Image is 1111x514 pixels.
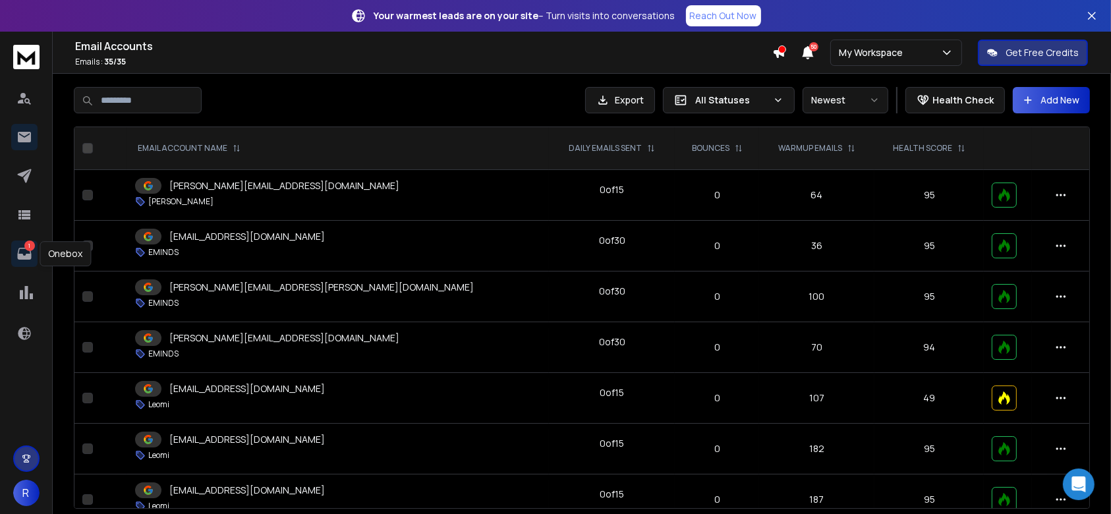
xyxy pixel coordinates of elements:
[874,322,984,373] td: 94
[169,484,325,497] p: [EMAIL_ADDRESS][DOMAIN_NAME]
[893,143,952,154] p: HEALTH SCORE
[585,87,655,113] button: Export
[874,373,984,424] td: 49
[13,480,40,506] button: R
[1006,46,1079,59] p: Get Free Credits
[148,196,214,207] p: [PERSON_NAME]
[1063,469,1095,500] div: Open Intercom Messenger
[148,501,169,511] p: Leomi
[374,9,539,22] strong: Your warmest leads are on your site
[599,234,625,247] div: 0 of 30
[905,87,1005,113] button: Health Check
[683,493,751,506] p: 0
[11,241,38,267] a: 1
[75,38,772,54] h1: Email Accounts
[683,442,751,455] p: 0
[683,391,751,405] p: 0
[569,143,642,154] p: DAILY EMAILS SENT
[599,335,625,349] div: 0 of 30
[599,285,625,298] div: 0 of 30
[24,241,35,251] p: 1
[148,298,179,308] p: EMINDS
[695,94,768,107] p: All Statuses
[874,221,984,271] td: 95
[169,281,474,294] p: [PERSON_NAME][EMAIL_ADDRESS][PERSON_NAME][DOMAIN_NAME]
[690,9,757,22] p: Reach Out Now
[169,433,325,446] p: [EMAIL_ADDRESS][DOMAIN_NAME]
[759,221,874,271] td: 36
[169,179,399,192] p: [PERSON_NAME][EMAIL_ADDRESS][DOMAIN_NAME]
[600,488,624,501] div: 0 of 15
[40,241,91,266] div: Onebox
[683,290,751,303] p: 0
[169,230,325,243] p: [EMAIL_ADDRESS][DOMAIN_NAME]
[759,271,874,322] td: 100
[600,183,624,196] div: 0 of 15
[839,46,908,59] p: My Workspace
[600,437,624,450] div: 0 of 15
[148,247,179,258] p: EMINDS
[13,45,40,69] img: logo
[686,5,761,26] a: Reach Out Now
[759,170,874,221] td: 64
[169,382,325,395] p: [EMAIL_ADDRESS][DOMAIN_NAME]
[932,94,994,107] p: Health Check
[1013,87,1090,113] button: Add New
[169,331,399,345] p: [PERSON_NAME][EMAIL_ADDRESS][DOMAIN_NAME]
[692,143,729,154] p: BOUNCES
[104,56,126,67] span: 35 / 35
[803,87,888,113] button: Newest
[874,271,984,322] td: 95
[374,9,675,22] p: – Turn visits into conversations
[600,386,624,399] div: 0 of 15
[683,341,751,354] p: 0
[138,143,241,154] div: EMAIL ACCOUNT NAME
[809,42,818,51] span: 50
[683,239,751,252] p: 0
[874,424,984,474] td: 95
[759,424,874,474] td: 182
[778,143,842,154] p: WARMUP EMAILS
[148,349,179,359] p: EMINDS
[683,188,751,202] p: 0
[148,450,169,461] p: Leomi
[978,40,1088,66] button: Get Free Credits
[874,170,984,221] td: 95
[759,322,874,373] td: 70
[75,57,772,67] p: Emails :
[148,399,169,410] p: Leomi
[759,373,874,424] td: 107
